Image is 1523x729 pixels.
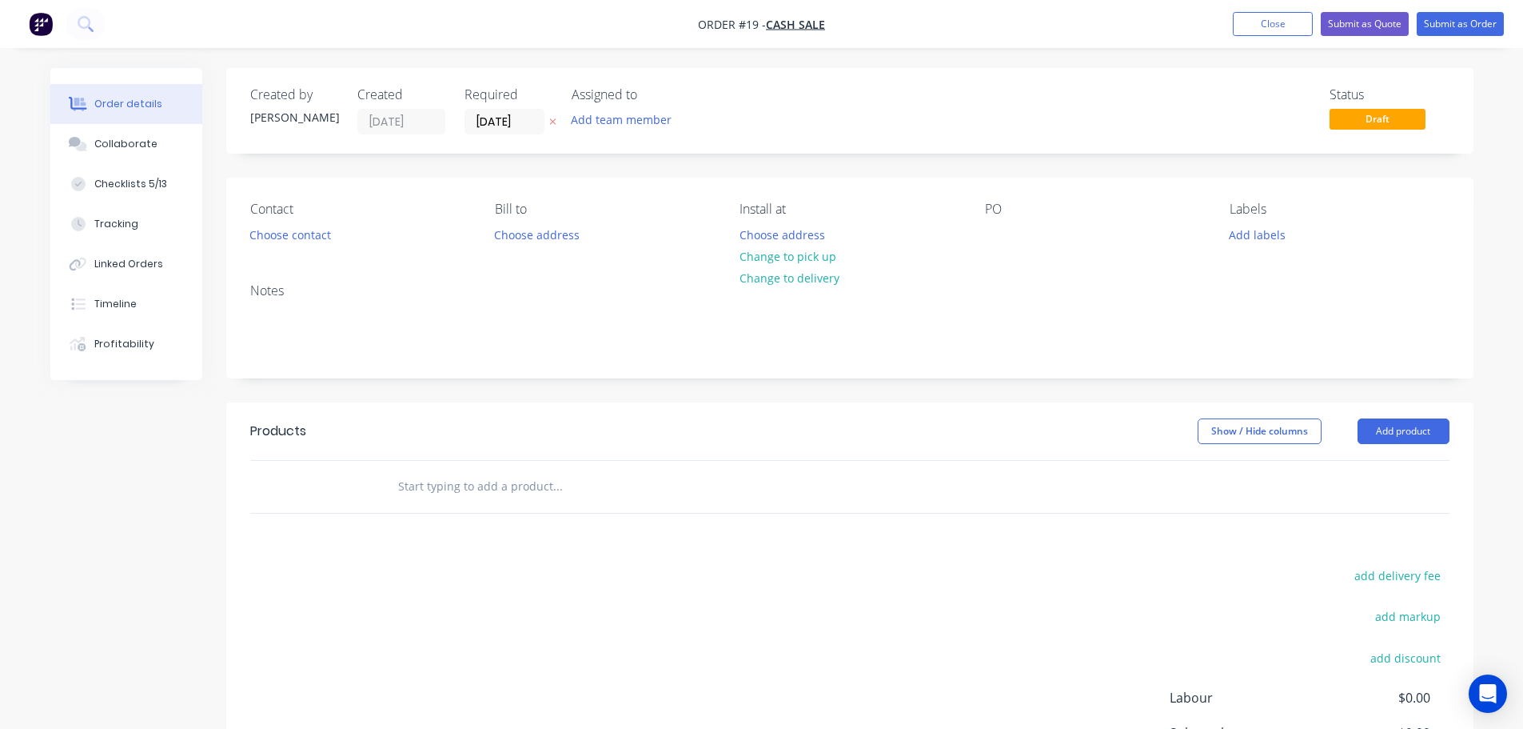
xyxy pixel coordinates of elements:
[250,283,1449,298] div: Notes
[94,297,137,311] div: Timeline
[94,177,167,191] div: Checklists 5/13
[731,223,833,245] button: Choose address
[50,164,202,204] button: Checklists 5/13
[1417,12,1504,36] button: Submit as Order
[1230,202,1449,217] div: Labels
[250,109,338,126] div: [PERSON_NAME]
[1221,223,1294,245] button: Add labels
[766,17,825,32] a: CASH SALE
[94,97,162,111] div: Order details
[1321,12,1409,36] button: Submit as Quote
[250,202,469,217] div: Contact
[250,422,306,441] div: Products
[357,87,445,102] div: Created
[50,124,202,164] button: Collaborate
[94,137,157,151] div: Collaborate
[1362,647,1449,668] button: add discount
[50,324,202,364] button: Profitability
[1233,12,1313,36] button: Close
[94,257,163,271] div: Linked Orders
[1311,688,1429,707] span: $0.00
[50,84,202,124] button: Order details
[241,223,339,245] button: Choose contact
[397,471,717,503] input: Start typing to add a product...
[1358,419,1449,444] button: Add product
[1170,688,1312,707] span: Labour
[94,217,138,231] div: Tracking
[698,17,766,32] span: Order #19 -
[250,87,338,102] div: Created by
[486,223,588,245] button: Choose address
[731,246,844,267] button: Change to pick up
[1198,419,1322,444] button: Show / Hide columns
[1330,109,1425,129] span: Draft
[464,87,552,102] div: Required
[562,109,680,130] button: Add team member
[1330,87,1449,102] div: Status
[1367,606,1449,627] button: add markup
[985,202,1204,217] div: PO
[740,202,959,217] div: Install at
[50,204,202,244] button: Tracking
[731,267,847,289] button: Change to delivery
[29,12,53,36] img: Factory
[495,202,714,217] div: Bill to
[50,244,202,284] button: Linked Orders
[572,87,732,102] div: Assigned to
[572,109,680,130] button: Add team member
[50,284,202,324] button: Timeline
[1346,565,1449,587] button: add delivery fee
[1469,675,1507,713] div: Open Intercom Messenger
[94,337,154,351] div: Profitability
